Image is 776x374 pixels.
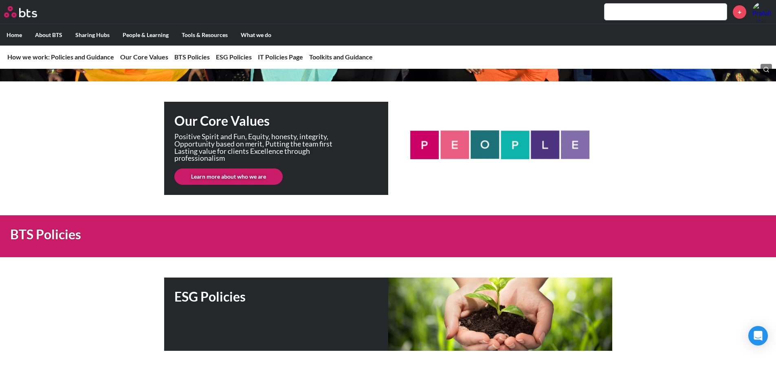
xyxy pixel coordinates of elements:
a: Learn more about who we are [174,168,283,185]
label: Sharing Hubs [69,24,116,46]
a: + [733,5,746,19]
label: What we do [234,24,278,46]
a: BTS Policies [174,53,210,61]
div: Open Intercom Messenger [748,326,768,346]
a: Go home [4,6,52,17]
a: Toolkits and Guidance [309,53,373,61]
a: Profile [752,2,772,22]
a: Our Core Values [120,53,168,61]
a: IT Policies Page [258,53,303,61]
img: Prafull Nikose [752,2,772,22]
h1: BTS Policies [10,225,539,244]
img: BTS Logo [4,6,37,17]
label: Tools & Resources [175,24,234,46]
label: People & Learning [116,24,175,46]
a: ESG Policies [216,53,252,61]
h1: ESG Policies [174,288,388,306]
h1: Our Core Values [174,112,388,130]
p: Positive Spirit and Fun, Equity, honesty, integrity, Opportunity based on merit, Putting the team... [174,133,345,162]
label: About BTS [29,24,69,46]
a: How we work: Policies and Guidance [7,53,114,61]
